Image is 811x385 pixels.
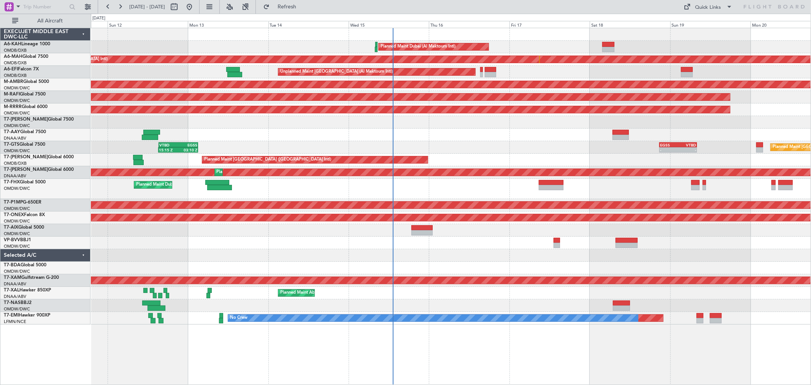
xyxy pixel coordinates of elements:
[4,123,30,129] a: OMDW/DWC
[4,213,45,217] a: T7-ONEXFalcon 8X
[4,167,48,172] span: T7-[PERSON_NAME]
[4,275,21,280] span: T7-XAM
[4,313,19,318] span: T7-EMI
[4,42,50,46] a: A6-KAHLineage 1000
[381,41,455,52] div: Planned Maint Dubai (Al Maktoum Intl)
[159,143,178,147] div: VTBD
[4,180,46,185] a: T7-FHXGlobal 5000
[4,54,22,59] span: A6-MAH
[4,206,30,212] a: OMDW/DWC
[4,105,48,109] a: M-RRRRGlobal 6000
[349,21,429,28] div: Wed 15
[217,167,292,178] div: Planned Maint Dubai (Al Maktoum Intl)
[280,66,393,78] div: Unplanned Maint [GEOGRAPHIC_DATA] (Al Maktoum Intl)
[4,263,21,267] span: T7-BDA
[108,21,188,28] div: Sun 12
[4,231,30,237] a: OMDW/DWC
[4,306,30,312] a: OMDW/DWC
[4,263,46,267] a: T7-BDAGlobal 5000
[4,238,31,242] a: VP-BVVBBJ1
[4,135,26,141] a: DNAA/ABV
[695,4,721,11] div: Quick Links
[4,243,30,249] a: OMDW/DWC
[4,117,48,122] span: T7-[PERSON_NAME]
[4,42,21,46] span: A6-KAH
[660,143,678,147] div: EGSS
[590,21,670,28] div: Sat 18
[4,275,59,280] a: T7-XAMGulfstream G-200
[4,73,27,78] a: OMDB/DXB
[129,3,165,10] span: [DATE] - [DATE]
[4,117,74,122] a: T7-[PERSON_NAME]Global 7500
[4,48,27,53] a: OMDB/DXB
[4,92,20,97] span: M-RAFI
[4,54,48,59] a: A6-MAHGlobal 7500
[4,269,30,274] a: OMDW/DWC
[4,200,41,205] a: T7-P1MPG-650ER
[4,142,19,147] span: T7-GTS
[178,148,198,152] div: 03:10 Z
[230,312,248,324] div: No Crew
[188,21,268,28] div: Mon 13
[178,143,197,147] div: EGSS
[4,213,24,217] span: T7-ONEX
[4,130,46,134] a: T7-AAYGlobal 7500
[4,319,26,325] a: LFMN/NCE
[4,98,30,103] a: OMDW/DWC
[4,105,22,109] span: M-RRRR
[20,18,80,24] span: All Aircraft
[4,180,20,185] span: T7-FHX
[4,130,20,134] span: T7-AAY
[4,85,30,91] a: OMDW/DWC
[4,238,20,242] span: VP-BVV
[268,21,349,28] div: Tue 14
[4,200,23,205] span: T7-P1MP
[4,288,19,293] span: T7-XAL
[8,15,83,27] button: All Aircraft
[204,154,331,165] div: Planned Maint [GEOGRAPHIC_DATA] ([GEOGRAPHIC_DATA] Intl)
[4,80,49,84] a: M-AMBRGlobal 5000
[271,4,303,10] span: Refresh
[680,1,736,13] button: Quick Links
[136,179,211,191] div: Planned Maint Dubai (Al Maktoum Intl)
[4,173,26,179] a: DNAA/ABV
[159,148,178,152] div: 15:15 Z
[678,143,697,147] div: VTBD
[4,288,51,293] a: T7-XALHawker 850XP
[4,313,50,318] a: T7-EMIHawker 900XP
[4,301,32,305] a: T7-NASBBJ2
[509,21,590,28] div: Fri 17
[660,148,678,152] div: -
[4,167,74,172] a: T7-[PERSON_NAME]Global 6000
[4,225,44,230] a: T7-AIXGlobal 5000
[4,67,18,72] span: A6-EFI
[4,67,39,72] a: A6-EFIFalcon 7X
[4,148,30,154] a: OMDW/DWC
[678,148,697,152] div: -
[92,15,105,22] div: [DATE]
[4,92,46,97] a: M-RAFIGlobal 7500
[4,142,45,147] a: T7-GTSGlobal 7500
[260,1,305,13] button: Refresh
[4,161,27,166] a: OMDB/DXB
[23,1,67,13] input: Trip Number
[429,21,509,28] div: Thu 16
[4,294,26,299] a: DNAA/ABV
[4,155,74,159] a: T7-[PERSON_NAME]Global 6000
[4,186,30,191] a: OMDW/DWC
[4,301,21,305] span: T7-NAS
[4,225,18,230] span: T7-AIX
[4,60,27,66] a: OMDB/DXB
[280,287,366,299] div: Planned Maint Abuja ([PERSON_NAME] Intl)
[4,218,30,224] a: OMDW/DWC
[4,110,30,116] a: OMDW/DWC
[4,80,23,84] span: M-AMBR
[4,155,48,159] span: T7-[PERSON_NAME]
[4,281,26,287] a: DNAA/ABV
[670,21,751,28] div: Sun 19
